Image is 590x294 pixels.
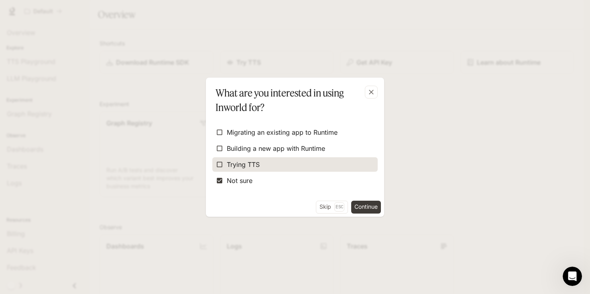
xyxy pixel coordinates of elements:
[216,86,371,115] p: What are you interested in using Inworld for?
[334,202,344,211] p: Esc
[227,127,338,137] span: Migrating an existing app to Runtime
[227,144,325,153] span: Building a new app with Runtime
[227,160,260,169] span: Trying TTS
[351,201,381,214] button: Continue
[563,267,582,286] iframe: Intercom live chat
[316,201,348,214] button: SkipEsc
[227,176,252,185] span: Not sure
